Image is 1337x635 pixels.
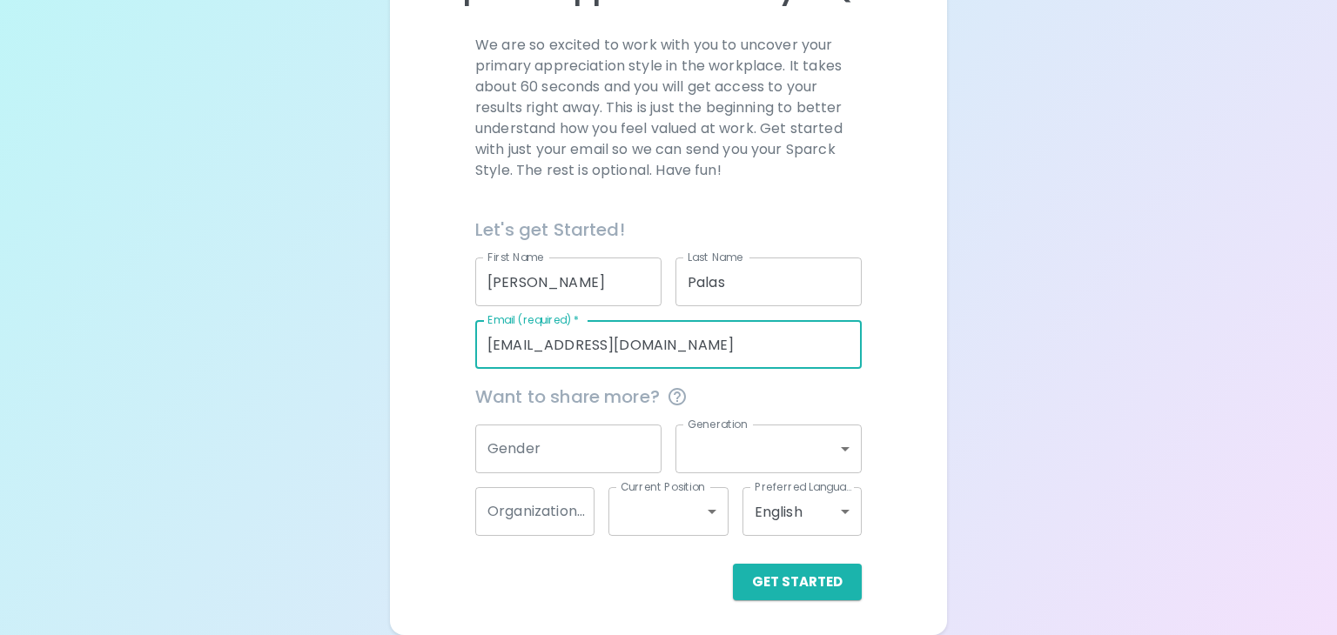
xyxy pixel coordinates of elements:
[487,312,580,327] label: Email (required)
[475,383,862,411] span: Want to share more?
[733,564,862,600] button: Get Started
[621,479,705,494] label: Current Position
[742,487,862,536] div: English
[475,216,862,244] h6: Let's get Started!
[688,417,748,431] label: Generation
[487,250,544,264] label: First Name
[688,250,742,264] label: Last Name
[475,35,862,181] p: We are so excited to work with you to uncover your primary appreciation style in the workplace. I...
[755,479,853,494] label: Preferred Language
[667,386,688,407] svg: This information is completely confidential and only used for aggregated appreciation studies at ...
